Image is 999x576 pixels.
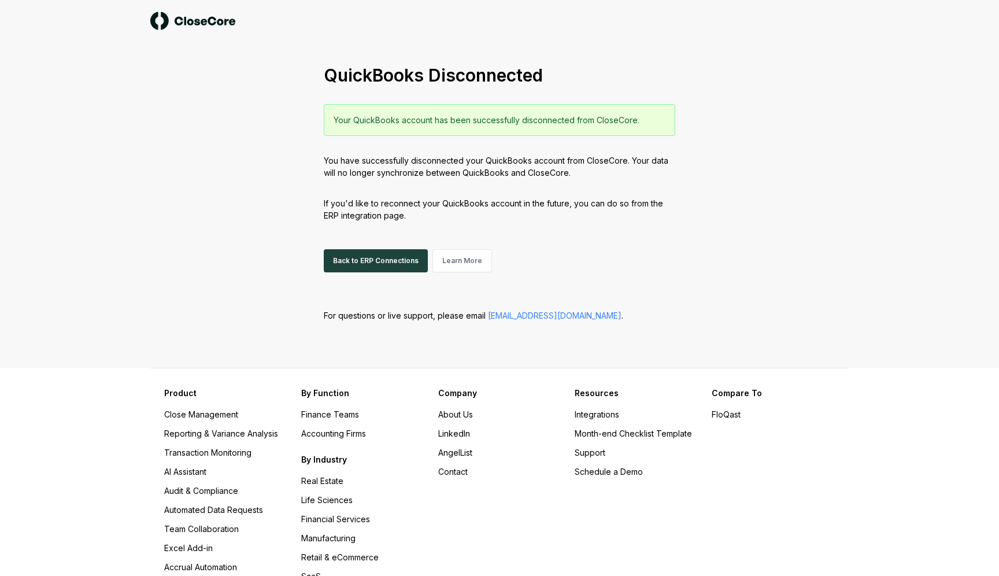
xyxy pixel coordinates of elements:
a: Contact [438,467,468,477]
p: For questions or live support, please email . [324,309,675,322]
a: Financial Services [301,514,370,524]
h3: Compare To [712,387,835,399]
a: Accounting Firms [301,429,366,438]
h3: By Function [301,387,424,399]
h3: By Industry [301,453,424,466]
h3: Company [438,387,561,399]
a: [EMAIL_ADDRESS][DOMAIN_NAME] [488,311,621,320]
a: Manufacturing [301,533,356,543]
h3: Resources [575,387,698,399]
a: Schedule a Demo [575,467,643,477]
h1: QuickBooks Disconnected [324,65,675,86]
a: Reporting & Variance Analysis [164,429,278,438]
a: AngelList [438,448,472,457]
a: Month-end Checklist Template [575,429,692,438]
a: Finance Teams [301,409,359,419]
h3: Product [164,387,287,399]
a: Transaction Monitoring [164,448,251,457]
a: Accrual Automation [164,562,237,572]
a: Back to ERP Connections [324,249,428,272]
a: Real Estate [301,476,343,486]
a: Team Collaboration [164,524,239,534]
a: Excel Add-in [164,543,213,553]
a: Learn More [432,249,492,272]
a: FloQast [712,409,741,419]
a: Integrations [575,409,619,419]
a: Retail & eCommerce [301,552,379,562]
a: Close Management [164,409,238,419]
a: LinkedIn [438,429,470,438]
p: You have successfully disconnected your QuickBooks account from CloseCore. Your data will no long... [324,154,675,179]
a: Automated Data Requests [164,505,263,515]
p: Your QuickBooks account has been successfully disconnected from CloseCore. [334,114,665,126]
a: AI Assistant [164,467,206,477]
p: If you'd like to reconnect your QuickBooks account in the future, you can do so from the ERP inte... [324,197,675,221]
a: About Us [438,409,473,419]
a: Support [575,448,605,457]
img: logo [150,12,236,30]
a: Audit & Compliance [164,486,238,496]
a: Life Sciences [301,495,353,505]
